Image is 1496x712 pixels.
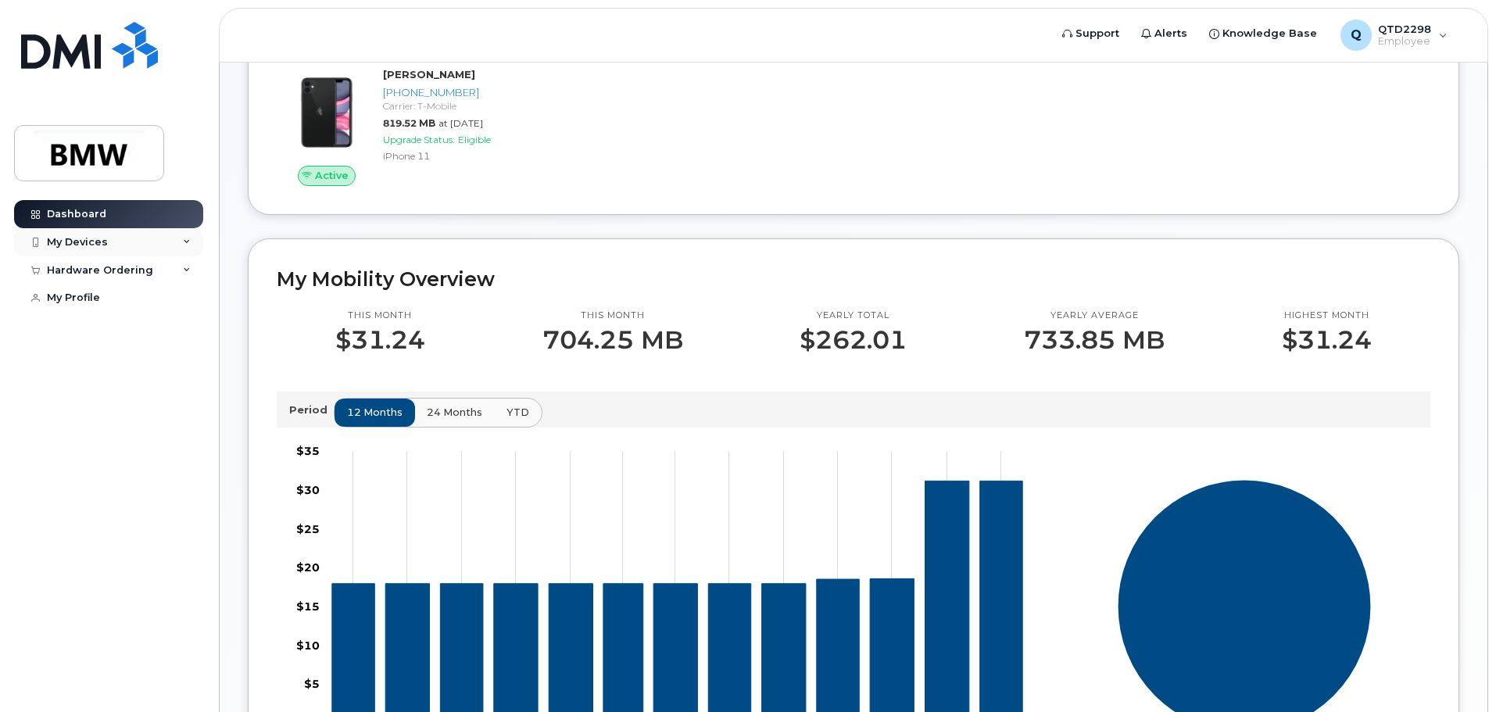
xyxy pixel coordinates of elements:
[1330,20,1458,51] div: QTD2298
[289,403,334,417] p: Period
[1051,18,1130,49] a: Support
[1024,326,1165,354] p: 733.85 MB
[1282,309,1372,322] p: Highest month
[1075,26,1119,41] span: Support
[1378,35,1431,48] span: Employee
[304,677,320,691] tspan: $5
[383,117,435,129] span: 819.52 MB
[277,267,1430,291] h2: My Mobility Overview
[427,405,482,420] span: 24 months
[383,85,545,100] div: [PHONE_NUMBER]
[542,326,683,354] p: 704.25 MB
[1222,26,1317,41] span: Knowledge Base
[296,482,320,496] tspan: $30
[277,67,551,186] a: Active[PERSON_NAME][PHONE_NUMBER]Carrier: T-Mobile819.52 MBat [DATE]Upgrade Status:EligibleiPhone 11
[458,134,491,145] span: Eligible
[1428,644,1484,700] iframe: Messenger Launcher
[296,599,320,614] tspan: $15
[383,134,455,145] span: Upgrade Status:
[296,444,320,458] tspan: $35
[1154,26,1187,41] span: Alerts
[315,168,349,183] span: Active
[296,638,320,652] tspan: $10
[1282,326,1372,354] p: $31.24
[506,405,529,420] span: YTD
[800,326,907,354] p: $262.01
[296,521,320,535] tspan: $25
[335,309,425,322] p: This month
[1130,18,1198,49] a: Alerts
[800,309,907,322] p: Yearly total
[383,99,545,113] div: Carrier: T-Mobile
[1378,23,1431,35] span: QTD2298
[296,560,320,574] tspan: $20
[335,326,425,354] p: $31.24
[383,68,475,81] strong: [PERSON_NAME]
[542,309,683,322] p: This month
[289,75,364,150] img: iPhone_11.jpg
[1198,18,1328,49] a: Knowledge Base
[438,117,483,129] span: at [DATE]
[383,149,545,163] div: iPhone 11
[1351,26,1362,45] span: Q
[1024,309,1165,322] p: Yearly average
